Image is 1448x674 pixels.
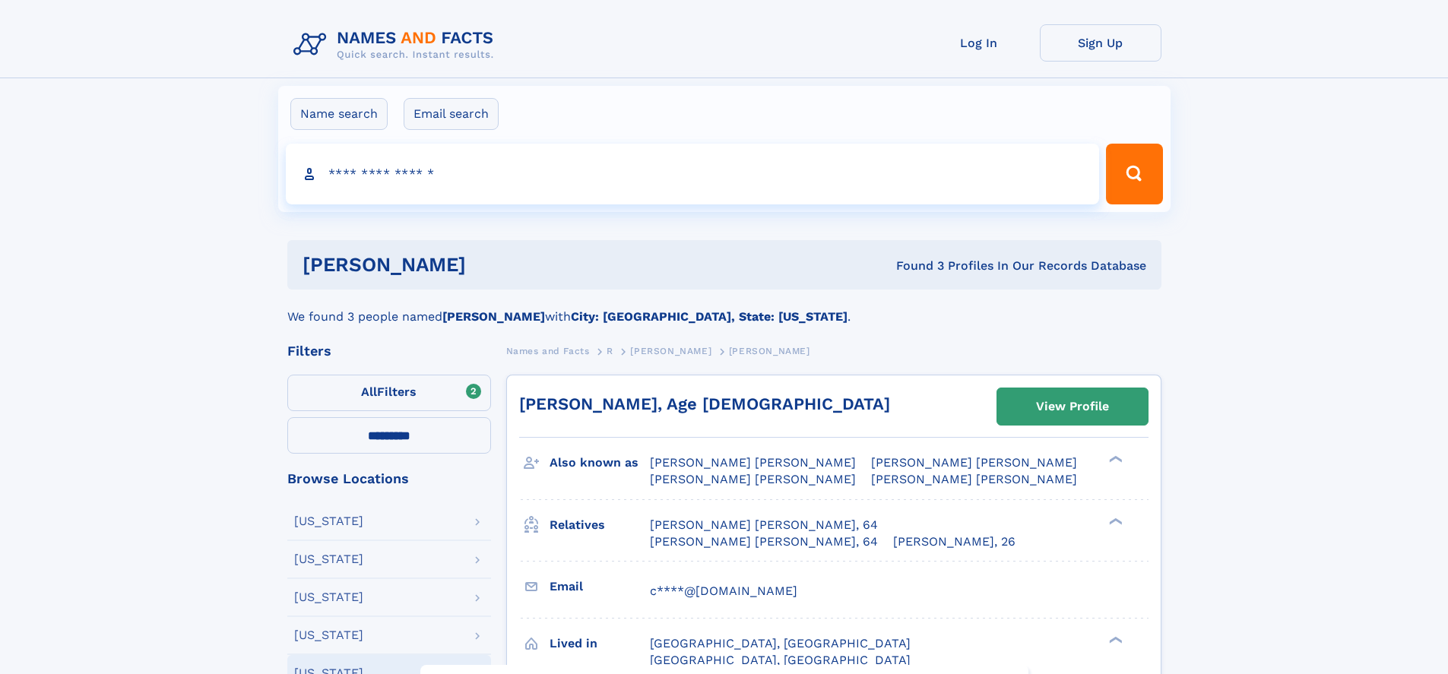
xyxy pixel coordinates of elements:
h1: [PERSON_NAME] [303,255,681,274]
b: [PERSON_NAME] [442,309,545,324]
span: [PERSON_NAME] [PERSON_NAME] [871,472,1077,486]
a: Names and Facts [506,341,590,360]
div: Found 3 Profiles In Our Records Database [681,258,1146,274]
div: ❯ [1105,516,1123,526]
span: [PERSON_NAME] [630,346,711,356]
div: Filters [287,344,491,358]
div: [US_STATE] [294,591,363,603]
span: [PERSON_NAME] [PERSON_NAME] [650,455,856,470]
div: We found 3 people named with . [287,290,1161,326]
span: [PERSON_NAME] [PERSON_NAME] [650,472,856,486]
div: [US_STATE] [294,515,363,527]
b: City: [GEOGRAPHIC_DATA], State: [US_STATE] [571,309,848,324]
h3: Relatives [550,512,650,538]
button: Search Button [1106,144,1162,204]
label: Email search [404,98,499,130]
div: ❯ [1105,454,1123,464]
label: Name search [290,98,388,130]
a: Log In [918,24,1040,62]
span: [GEOGRAPHIC_DATA], [GEOGRAPHIC_DATA] [650,653,911,667]
a: [PERSON_NAME] [PERSON_NAME], 64 [650,533,878,550]
span: All [361,384,377,399]
a: Sign Up [1040,24,1161,62]
a: [PERSON_NAME], Age [DEMOGRAPHIC_DATA] [519,394,890,413]
span: [PERSON_NAME] [PERSON_NAME] [871,455,1077,470]
h3: Email [550,574,650,600]
span: [GEOGRAPHIC_DATA], [GEOGRAPHIC_DATA] [650,636,911,650]
div: [US_STATE] [294,629,363,641]
a: [PERSON_NAME], 26 [893,533,1016,550]
a: View Profile [997,388,1148,425]
a: [PERSON_NAME] [PERSON_NAME], 64 [650,517,878,533]
label: Filters [287,375,491,411]
span: R [607,346,613,356]
div: View Profile [1036,389,1109,424]
h3: Lived in [550,631,650,657]
img: Logo Names and Facts [287,24,506,65]
span: [PERSON_NAME] [729,346,810,356]
a: [PERSON_NAME] [630,341,711,360]
h3: Also known as [550,450,650,476]
div: ❯ [1105,634,1123,644]
input: search input [286,144,1100,204]
div: Browse Locations [287,472,491,486]
div: [US_STATE] [294,553,363,565]
a: R [607,341,613,360]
